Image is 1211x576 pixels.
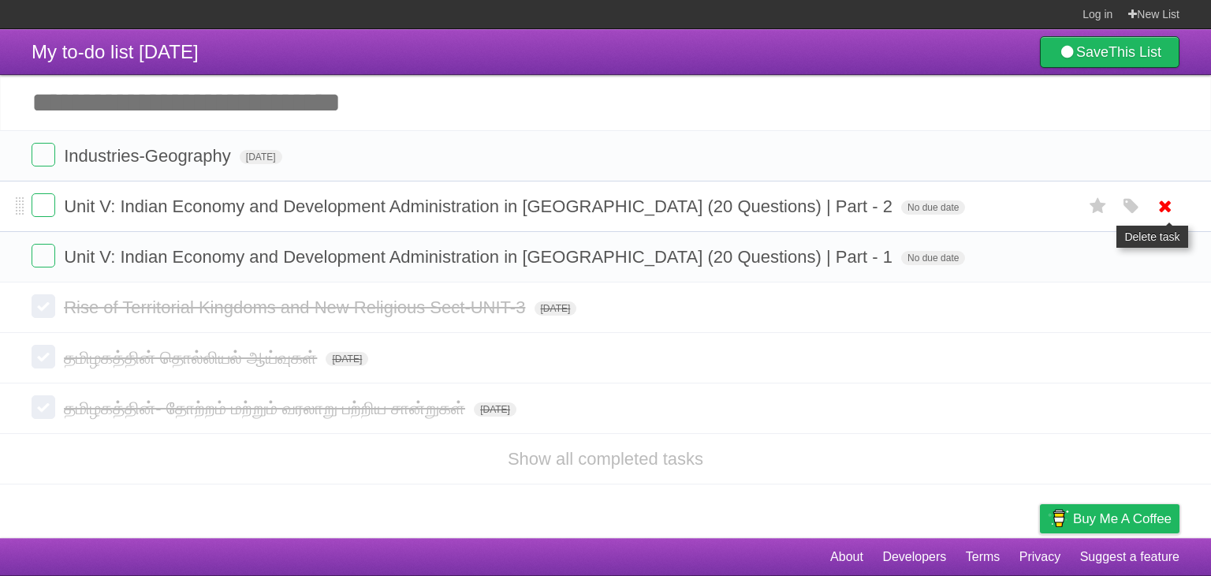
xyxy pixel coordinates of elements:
[64,146,235,166] span: Industries-Geography
[32,244,55,267] label: Done
[32,193,55,217] label: Done
[474,402,516,417] span: [DATE]
[64,398,469,418] span: தமிழகத்தின்- தோற்றம் மற்றும் வரலாறு பற்றிய சான்றுகள்
[64,247,896,267] span: Unit V: Indian Economy and Development Administration in [GEOGRAPHIC_DATA] (20 Questions) | Part - 1
[1040,504,1179,533] a: Buy me a coffee
[1048,505,1069,532] img: Buy me a coffee
[32,143,55,166] label: Done
[32,294,55,318] label: Done
[1073,505,1172,533] span: Buy me a coffee
[64,297,529,317] span: Rise of Territorial Kingdoms and New Religious Sect-UNIT-3
[966,542,1000,572] a: Terms
[1080,542,1179,572] a: Suggest a feature
[326,352,368,366] span: [DATE]
[32,395,55,419] label: Done
[32,345,55,368] label: Done
[535,301,577,316] span: [DATE]
[64,348,321,368] span: தமிழகத்தின் தொல்லியல் ஆய்வுகள்
[882,542,946,572] a: Developers
[240,150,282,164] span: [DATE]
[1040,36,1179,68] a: SaveThis List
[901,200,965,215] span: No due date
[830,542,863,572] a: About
[1019,542,1060,572] a: Privacy
[901,251,965,265] span: No due date
[1083,193,1113,219] label: Star task
[1109,44,1161,60] b: This List
[32,41,199,62] span: My to-do list [DATE]
[64,196,896,216] span: Unit V: Indian Economy and Development Administration in [GEOGRAPHIC_DATA] (20 Questions) | Part - 2
[508,449,703,469] a: Show all completed tasks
